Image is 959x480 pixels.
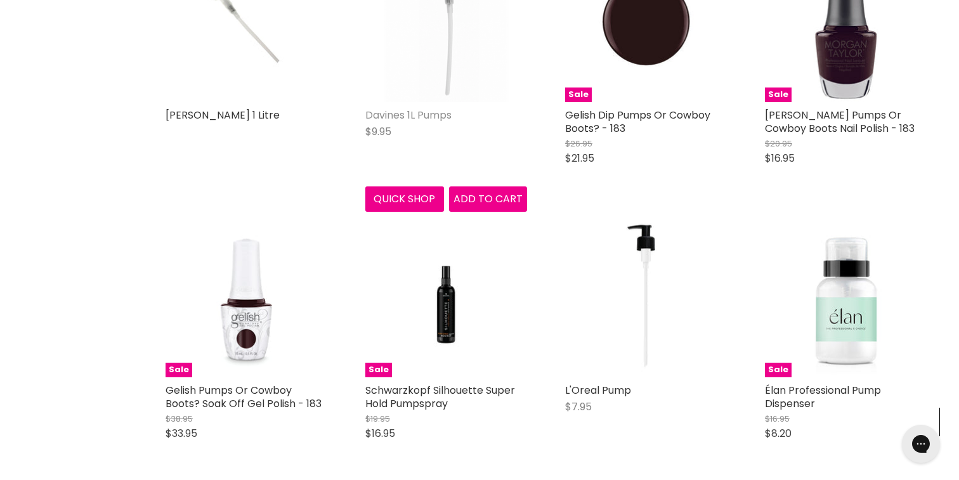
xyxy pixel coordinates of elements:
a: L'Oreal Pump [565,383,631,398]
span: $9.95 [365,124,391,139]
span: $38.95 [166,413,193,425]
span: $21.95 [565,151,594,165]
span: Sale [765,363,792,377]
span: Sale [765,88,792,102]
span: $16.95 [365,426,395,441]
a: [PERSON_NAME] Pumps Or Cowboy Boots Nail Polish - 183 [765,108,915,136]
img: Gelish Pumps Or Cowboy Boots? Soak Off Gel Polish - 183 [211,216,282,377]
span: Add to cart [453,191,523,206]
span: Sale [166,363,192,377]
span: Sale [365,363,392,377]
span: $20.95 [765,138,792,150]
img: L'Oreal Pump [565,216,727,377]
span: $16.95 [765,413,790,425]
span: Sale [565,88,592,102]
a: Davines 1L Pumps [365,108,452,122]
a: Gelish Pumps Or Cowboy Boots? Soak Off Gel Polish - 183 [166,383,322,411]
img: Élan Professional Pump Dispenser [765,216,927,377]
span: $26.95 [565,138,592,150]
span: $16.95 [765,151,795,165]
img: Schwarzkopf Silhouette Super Hold Pumpspray [393,216,500,377]
a: Élan Professional Pump Dispenser [765,383,881,411]
iframe: Gorgias live chat messenger [896,420,946,467]
a: Gelish Dip Pumps Or Cowboy Boots? - 183 [565,108,710,136]
a: Schwarzkopf Silhouette Super Hold PumpspraySale [365,216,527,377]
button: Add to cart [449,186,528,212]
a: Schwarzkopf Silhouette Super Hold Pumpspray [365,383,515,411]
a: Gelish Pumps Or Cowboy Boots? Soak Off Gel Polish - 183Sale [166,216,327,377]
span: $33.95 [166,426,197,441]
span: $19.95 [365,413,390,425]
a: Élan Professional Pump DispenserSale [765,216,927,377]
button: Quick shop [365,186,444,212]
a: [PERSON_NAME] 1 Litre [166,108,280,122]
span: $7.95 [565,399,592,414]
span: $8.20 [765,426,792,441]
